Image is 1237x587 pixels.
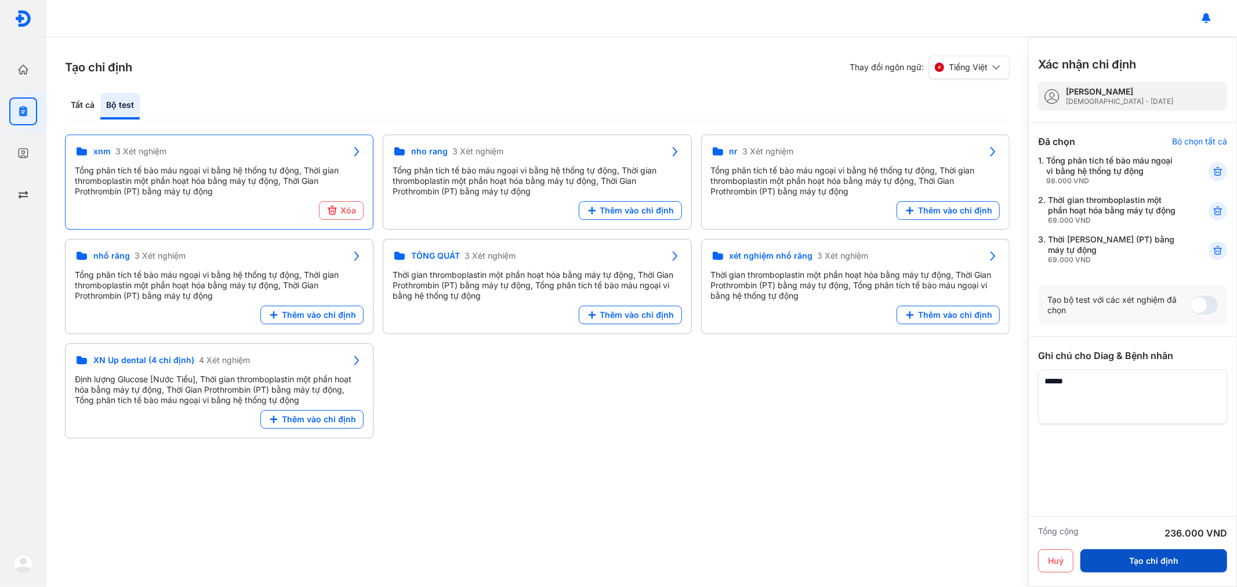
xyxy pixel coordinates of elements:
div: Tất cả [65,93,100,119]
span: nhổ răng [93,251,130,261]
div: Tạo bộ test với các xét nghiệm đã chọn [1047,295,1190,316]
div: 1. [1038,155,1180,186]
span: nho rang [411,146,448,157]
div: 98.000 VND [1046,176,1180,186]
button: Xóa [319,201,364,220]
button: Thêm vào chỉ định [579,306,682,324]
span: Thêm vào chỉ định [918,205,992,216]
div: Đã chọn [1038,135,1075,148]
button: Tạo chỉ định [1080,549,1227,572]
span: 4 Xét nghiệm [199,355,250,365]
span: Tiếng Việt [949,62,988,73]
div: Thời gian thromboplastin một phần hoạt hóa bằng máy tự động, Thời Gian Prothrombin (PT) bằng máy ... [393,270,681,301]
div: Tổng cộng [1038,526,1079,540]
img: logo [14,10,32,27]
div: Tổng phân tích tế bào máu ngoại vi bằng hệ thống tự động, Thời gian thromboplastin một phần hoạt ... [393,165,681,197]
div: Bỏ chọn tất cả [1172,136,1227,147]
div: 69.000 VND [1048,255,1180,264]
span: 3 Xét nghiệm [135,251,186,261]
span: 3 Xét nghiệm [465,251,516,261]
div: Thời gian thromboplastin một phần hoạt hóa bằng máy tự động, Thời Gian Prothrombin (PT) bằng máy ... [711,270,1000,301]
span: Thêm vào chỉ định [600,310,674,320]
img: logo [14,555,32,573]
div: Bộ test [100,93,140,119]
span: 3 Xét nghiệm [818,251,869,261]
span: Thêm vào chỉ định [282,414,356,425]
div: 3. [1038,234,1180,264]
div: Định lượng Glucose [Nước Tiểu], Thời gian thromboplastin một phần hoạt hóa bằng máy tự động, Thời... [75,374,364,405]
button: Thêm vào chỉ định [897,201,1000,220]
button: Thêm vào chỉ định [260,306,364,324]
div: 2. [1038,195,1180,225]
span: 3 Xét nghiệm [743,146,794,157]
button: Thêm vào chỉ định [579,201,682,220]
div: Thời [PERSON_NAME] (PT) bằng máy tự động [1048,234,1180,264]
div: Tổng phân tích tế bào máu ngoại vi bằng hệ thống tự động [1046,155,1180,186]
span: xnm [93,146,111,157]
h3: Tạo chỉ định [65,59,132,75]
div: Thay đổi ngôn ngữ: [850,56,1010,79]
span: Xóa [340,205,356,216]
span: Thêm vào chỉ định [282,310,356,320]
div: 69.000 VND [1048,216,1180,225]
div: Tổng phân tích tế bào máu ngoại vi bằng hệ thống tự động, Thời gian thromboplastin một phần hoạt ... [711,165,1000,197]
div: Tổng phân tích tế bào máu ngoại vi bằng hệ thống tự động, Thời gian thromboplastin một phần hoạt ... [75,270,364,301]
div: [DEMOGRAPHIC_DATA] - [DATE] [1066,97,1173,106]
button: Thêm vào chỉ định [260,410,364,429]
span: 3 Xét nghiệm [452,146,503,157]
div: Tổng phân tích tế bào máu ngoại vi bằng hệ thống tự động, Thời gian thromboplastin một phần hoạt ... [75,165,364,197]
div: Ghi chú cho Diag & Bệnh nhân [1038,349,1227,363]
span: TỔNG QUÁT [411,251,460,261]
div: 236.000 VND [1165,526,1227,540]
span: Thêm vào chỉ định [600,205,674,216]
div: [PERSON_NAME] [1066,86,1173,97]
span: 3 Xét nghiệm [115,146,166,157]
button: Huỷ [1038,549,1073,572]
span: xét nghiệm nhổ răng [730,251,813,261]
h3: Xác nhận chỉ định [1038,56,1136,73]
span: Thêm vào chỉ định [918,310,992,320]
button: Thêm vào chỉ định [897,306,1000,324]
span: XN Up dental (4 chỉ định) [93,355,194,365]
div: Thời gian thromboplastin một phần hoạt hóa bằng máy tự động [1048,195,1180,225]
span: nr [730,146,738,157]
